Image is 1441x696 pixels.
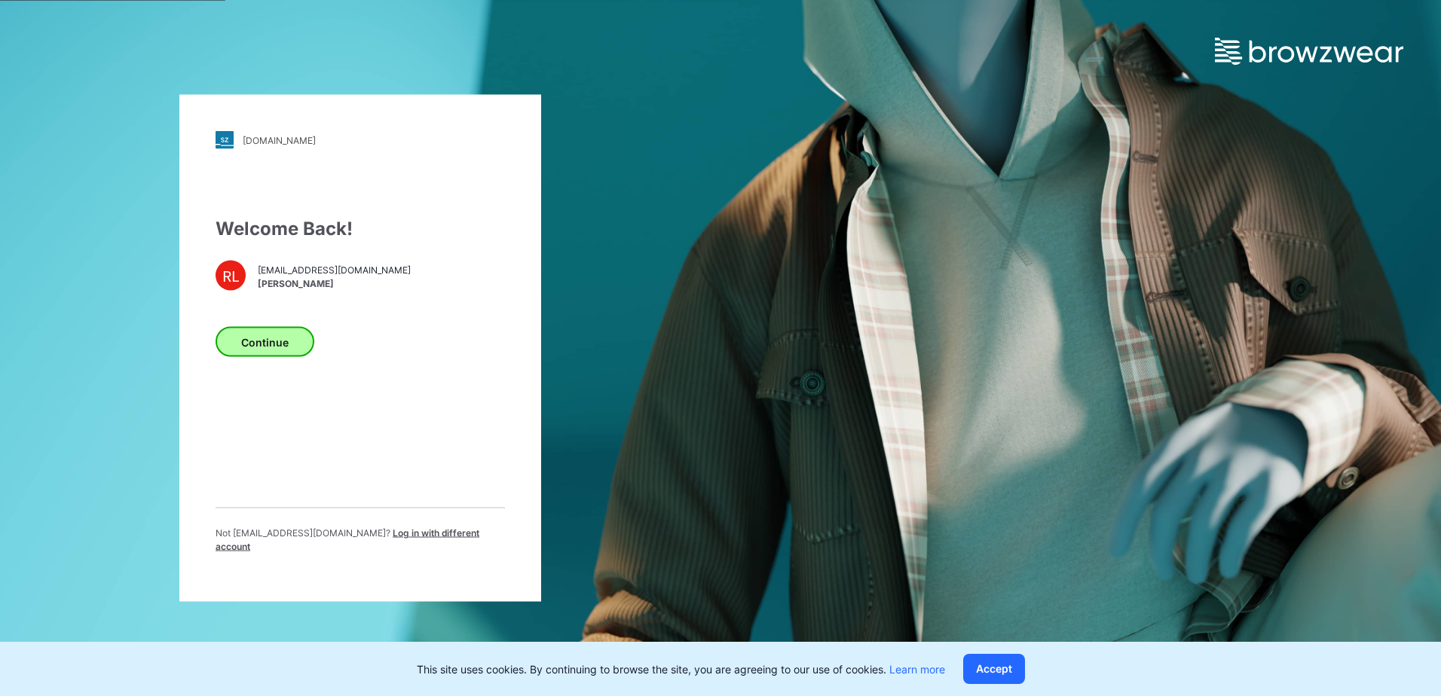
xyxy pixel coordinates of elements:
[963,654,1025,684] button: Accept
[216,327,314,357] button: Continue
[417,661,945,677] p: This site uses cookies. By continuing to browse the site, you are agreeing to our use of cookies.
[216,215,505,243] div: Welcome Back!
[258,276,411,290] span: [PERSON_NAME]
[243,134,316,145] div: [DOMAIN_NAME]
[258,263,411,276] span: [EMAIL_ADDRESS][DOMAIN_NAME]
[216,261,246,291] div: RL
[216,527,505,554] p: Not [EMAIL_ADDRESS][DOMAIN_NAME] ?
[216,131,505,149] a: [DOMAIN_NAME]
[1215,38,1403,65] img: browzwear-logo.e42bd6dac1945053ebaf764b6aa21510.svg
[216,131,234,149] img: stylezone-logo.562084cfcfab977791bfbf7441f1a819.svg
[889,663,945,676] a: Learn more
